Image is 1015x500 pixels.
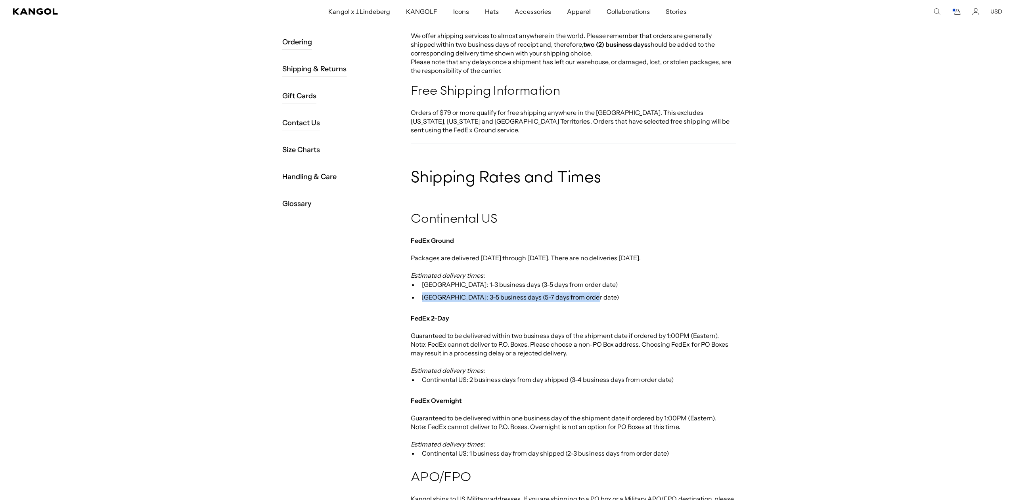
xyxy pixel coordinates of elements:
li: [GEOGRAPHIC_DATA]: 1-3 business days (3-5 days from order date) [419,280,736,289]
p: Guaranteed to be delivered within two business days of the shipment date if ordered by 1:00PM (Ea... [411,331,736,340]
a: Kangol [13,8,218,15]
a: Account [972,8,979,15]
strong: FedEx Overnight [411,397,462,405]
p: Orders of $79 or more qualify for free shipping anywhere in the [GEOGRAPHIC_DATA]. This excludes ... [411,108,736,134]
em: Estimated delivery times: [411,440,485,448]
h4: Continental US [411,212,736,227]
p: Note: FedEx cannot deliver to P.O. Boxes. Overnight is not an option for PO Boxes at this time. [411,422,736,431]
a: Glossary [282,196,312,211]
h3: Shipping Rates and Times [411,170,736,187]
p: Guaranteed to be delivered within one business day of the shipment date if ordered by 1:00PM (Eas... [411,414,736,422]
a: Contact Us [282,115,320,130]
p: We offer shipping services to almost anywhere in the world. Please remember that orders are gener... [411,31,736,75]
strong: two (2) business days [583,40,648,48]
button: Cart [952,8,961,15]
a: Ordering [282,34,312,50]
a: Handling & Care [282,169,337,184]
h4: APO/FPO [411,470,736,486]
p: Note: FedEx cannot deliver to P.O. Boxes. Please choose a non-PO Box address. Choosing FedEx for ... [411,340,736,357]
li: [GEOGRAPHIC_DATA]: 3-5 business days (5-7 days from order date) [419,292,736,302]
p: Packages are delivered [DATE] through [DATE]. There are no deliveries [DATE]. [411,254,736,262]
button: USD [990,8,1002,15]
a: Shipping & Returns [282,61,347,76]
li: Continental US: 2 business days from day shipped (3-4 business days from order date) [419,375,736,384]
em: Estimated delivery times: [411,271,485,279]
li: Continental US: 1 business day from day shipped (2-3 business days from order date) [419,448,736,458]
strong: FedEx 2-Day [411,314,449,322]
summary: Search here [933,8,940,15]
strong: FedEx Ground [411,237,454,244]
a: Size Charts [282,142,320,157]
h4: Free Shipping Information [411,84,736,99]
a: Gift Cards [282,88,316,103]
em: Estimated delivery times: [411,366,485,374]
